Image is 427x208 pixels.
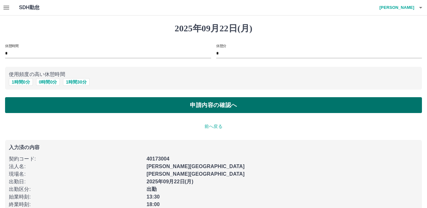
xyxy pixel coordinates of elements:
p: 入力済の内容 [9,145,418,150]
b: 出勤 [147,186,157,192]
button: 申請内容の確認へ [5,97,422,113]
button: 1時間30分 [63,78,89,86]
b: 2025年09月22日(月) [147,179,193,184]
p: 法人名 : [9,163,143,170]
p: 出勤日 : [9,178,143,186]
label: 休憩分 [216,43,226,48]
button: 0時間0分 [36,78,60,86]
b: [PERSON_NAME][GEOGRAPHIC_DATA] [147,164,245,169]
p: 前へ戻る [5,123,422,130]
b: [PERSON_NAME][GEOGRAPHIC_DATA] [147,171,245,177]
p: 始業時刻 : [9,193,143,201]
h1: 2025年09月22日(月) [5,23,422,34]
label: 休憩時間 [5,43,18,48]
p: 契約コード : [9,155,143,163]
button: 1時間0分 [9,78,33,86]
b: 40173004 [147,156,169,161]
p: 現場名 : [9,170,143,178]
b: 13:30 [147,194,160,199]
p: 出勤区分 : [9,186,143,193]
b: 18:00 [147,202,160,207]
p: 使用頻度の高い休憩時間 [9,71,418,78]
